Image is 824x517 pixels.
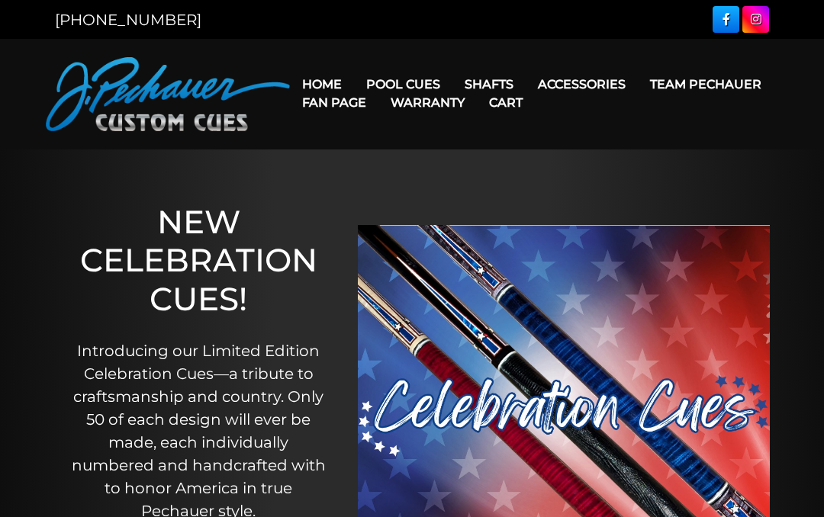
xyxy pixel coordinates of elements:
[354,65,452,104] a: Pool Cues
[452,65,526,104] a: Shafts
[378,83,477,122] a: Warranty
[290,65,354,104] a: Home
[55,11,201,29] a: [PHONE_NUMBER]
[638,65,774,104] a: Team Pechauer
[46,57,290,131] img: Pechauer Custom Cues
[477,83,535,122] a: Cart
[290,83,378,122] a: Fan Page
[526,65,638,104] a: Accessories
[69,203,327,318] h1: NEW CELEBRATION CUES!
